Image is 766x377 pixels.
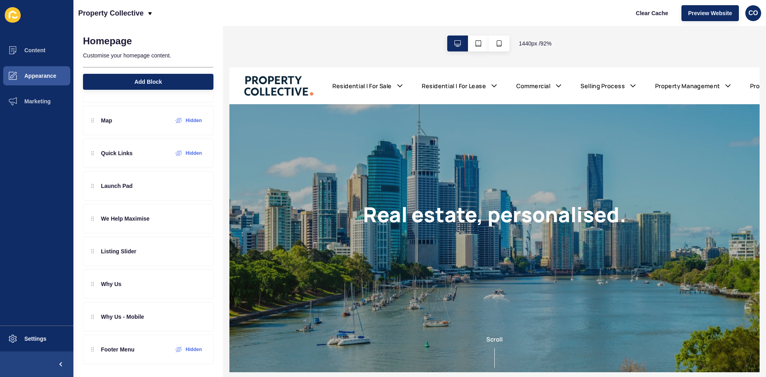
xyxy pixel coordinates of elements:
[3,290,571,326] div: Scroll
[186,150,202,156] label: Hidden
[101,182,132,190] p: Launch Pad
[112,15,176,25] a: Residential | For Sale
[564,15,620,25] a: Project Marketing
[101,313,144,321] p: Why Us - Mobile
[381,15,428,25] a: Selling Process
[101,149,132,157] p: Quick Links
[83,36,132,47] h1: Homepage
[101,116,112,124] p: Map
[311,15,348,25] a: Commercial
[748,9,758,17] span: CO
[16,8,92,32] img: Company logo
[519,39,552,47] span: 1440 px / 92 %
[101,247,136,255] p: Listing Slider
[83,74,213,90] button: Add Block
[78,3,144,23] p: Property Collective
[101,280,121,288] p: Why Us
[461,15,531,25] a: Property Management
[101,345,134,353] p: Footer Menu
[101,215,150,223] p: We Help Maximise
[186,346,202,353] label: Hidden
[145,146,430,172] h1: Real estate, personalised.
[83,47,213,64] p: Customise your homepage content.
[186,117,202,124] label: Hidden
[681,5,739,21] button: Preview Website
[209,15,278,25] a: Residential | For Lease
[134,78,162,86] span: Add Block
[688,9,732,17] span: Preview Website
[629,5,675,21] button: Clear Cache
[636,9,668,17] span: Clear Cache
